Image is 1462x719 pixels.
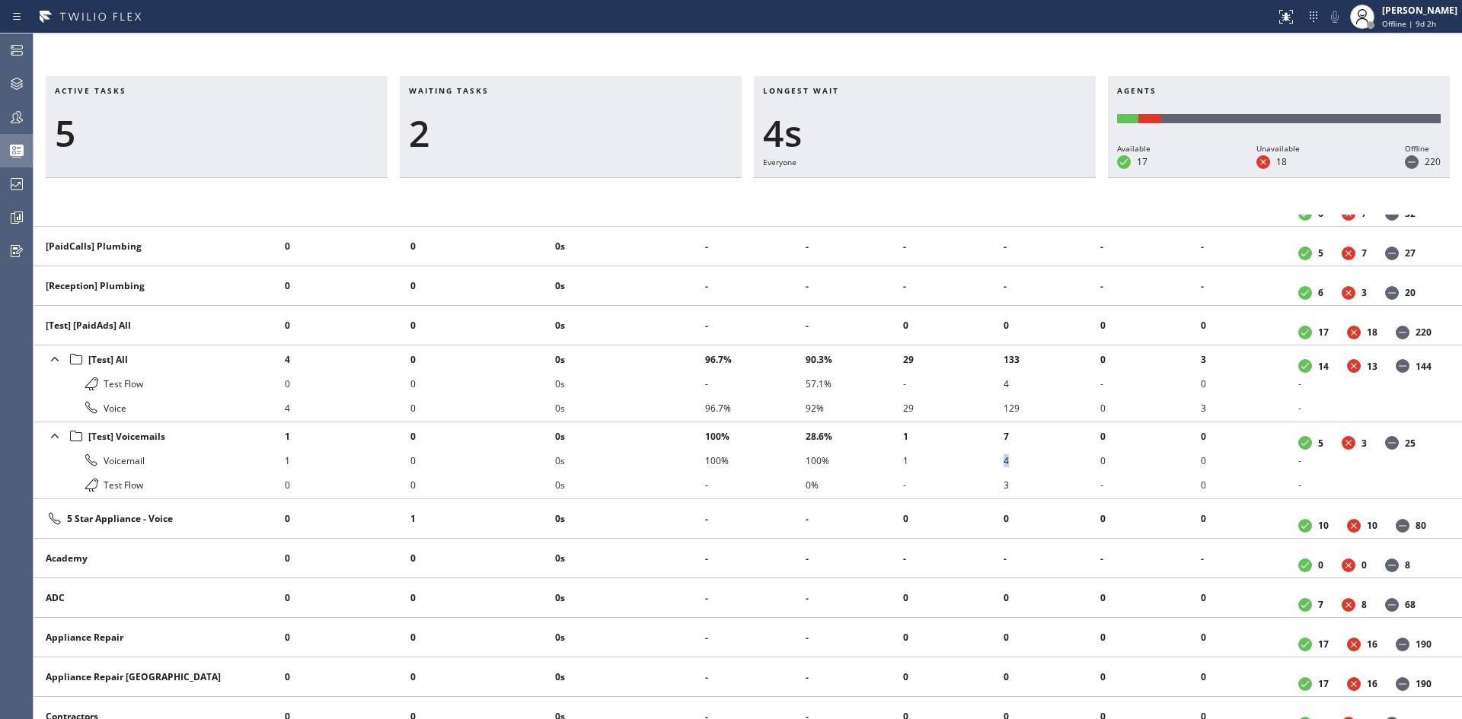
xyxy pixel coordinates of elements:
[705,371,806,396] li: -
[903,625,1004,650] li: 0
[806,396,903,420] li: 92%
[285,586,410,610] li: 0
[1298,286,1312,300] dt: Available
[903,424,1004,448] li: 1
[1004,448,1101,472] li: 4
[410,448,555,472] li: 0
[763,155,1087,169] div: Everyone
[1347,519,1361,533] dt: Unavailable
[1367,638,1377,651] dd: 16
[1347,677,1361,691] dt: Unavailable
[555,274,705,298] li: 0s
[46,279,273,292] div: [Reception] Plumbing
[1416,519,1426,532] dd: 80
[1298,558,1312,572] dt: Available
[1100,546,1201,571] li: -
[285,313,410,338] li: 0
[285,234,410,259] li: 0
[1137,155,1148,168] dd: 17
[555,448,705,472] li: 0s
[1396,359,1409,373] dt: Offline
[285,347,410,371] li: 4
[1361,286,1367,299] dd: 3
[705,448,806,472] li: 100%
[1004,546,1101,571] li: -
[410,396,555,420] li: 0
[1342,247,1355,260] dt: Unavailable
[1361,558,1367,571] dd: 0
[46,348,273,370] div: [Test] All
[1385,436,1399,450] dt: Offline
[763,85,839,96] span: Longest wait
[1425,155,1441,168] dd: 220
[1004,586,1101,610] li: 0
[1004,472,1101,497] li: 3
[555,313,705,338] li: 0s
[1342,558,1355,572] dt: Unavailable
[806,424,903,448] li: 28.6%
[1396,677,1409,691] dt: Offline
[1117,85,1157,96] span: Agents
[410,625,555,650] li: 0
[46,374,273,393] div: Test Flow
[1347,359,1361,373] dt: Unavailable
[1100,234,1201,259] li: -
[1416,360,1432,373] dd: 144
[1318,638,1329,651] dd: 17
[705,472,806,497] li: -
[1298,359,1312,373] dt: Available
[1318,519,1329,532] dd: 10
[705,546,806,571] li: -
[1298,207,1312,221] dt: Available
[555,347,705,371] li: 0s
[285,665,410,689] li: 0
[46,451,273,469] div: Voicemail
[1004,274,1101,298] li: -
[1385,207,1399,221] dt: Offline
[555,546,705,571] li: 0s
[903,546,1004,571] li: -
[1201,546,1298,571] li: -
[1100,313,1201,338] li: 0
[410,371,555,396] li: 0
[410,347,555,371] li: 0
[1405,558,1410,571] dd: 8
[1318,360,1329,373] dd: 14
[410,472,555,497] li: 0
[1004,665,1101,689] li: 0
[1201,424,1298,448] li: 0
[1318,437,1323,450] dd: 5
[1382,18,1436,29] span: Offline | 9d 2h
[1256,155,1270,169] dt: Unavailable
[1298,638,1312,651] dt: Available
[1100,424,1201,448] li: 0
[285,507,410,531] li: 0
[903,586,1004,610] li: 0
[806,313,903,338] li: -
[1004,625,1101,650] li: 0
[555,625,705,650] li: 0s
[1100,274,1201,298] li: -
[46,399,273,417] div: Voice
[285,396,410,420] li: 4
[903,507,1004,531] li: 0
[1298,247,1312,260] dt: Available
[410,424,555,448] li: 0
[1201,347,1298,371] li: 3
[705,625,806,650] li: -
[285,448,410,472] li: 1
[555,234,705,259] li: 0s
[1361,598,1367,611] dd: 8
[1100,507,1201,531] li: 0
[1342,598,1355,612] dt: Unavailable
[1004,313,1101,338] li: 0
[1117,142,1151,155] div: Available
[705,313,806,338] li: -
[410,665,555,689] li: 0
[1367,519,1377,532] dd: 10
[1318,598,1323,611] dd: 7
[1405,155,1419,169] dt: Offline
[1318,677,1329,690] dd: 17
[410,313,555,338] li: 0
[46,552,273,565] div: Academy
